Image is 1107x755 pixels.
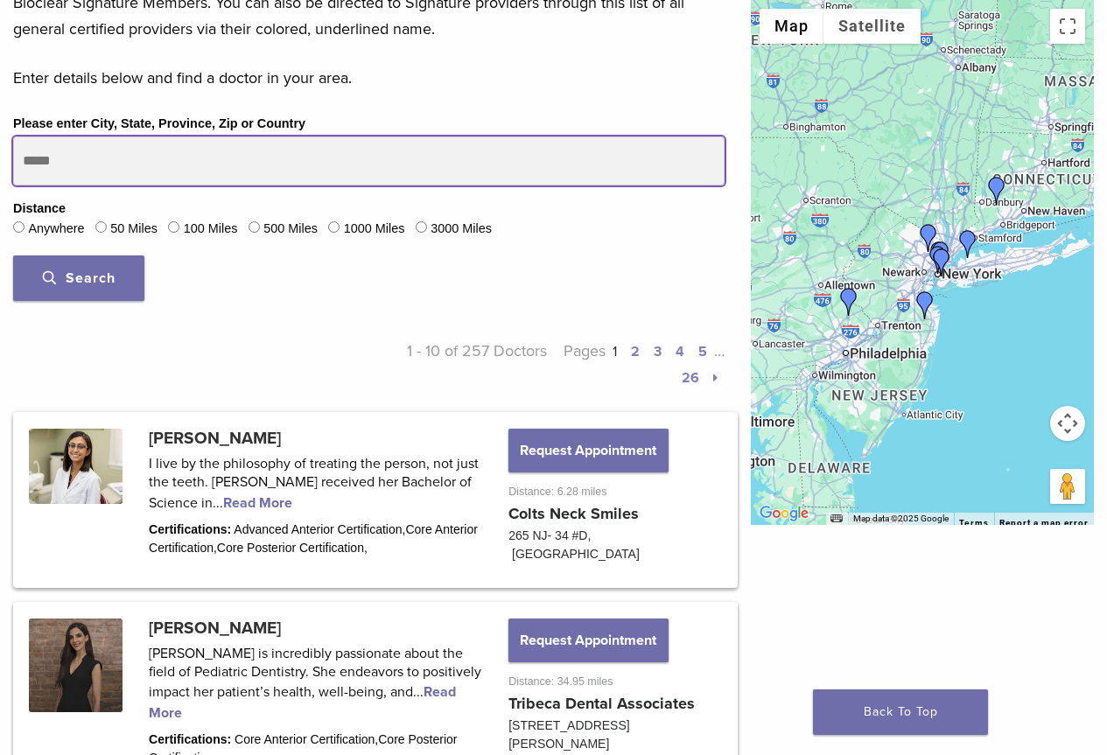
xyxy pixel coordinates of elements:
[1050,406,1085,441] button: Map camera controls
[431,220,492,239] label: 3000 Miles
[1050,469,1085,504] button: Drag Pegman onto the map to open Street View
[823,9,921,44] button: Show satellite imagery
[755,502,813,525] img: Google
[184,220,238,239] label: 100 Miles
[1050,9,1085,44] button: Toggle fullscreen view
[924,246,952,274] div: Dr. Neethi Dalvi
[110,220,158,239] label: 50 Miles
[654,343,662,360] a: 3
[344,220,405,239] label: 1000 Miles
[927,241,955,269] div: Dr. Julie Hassid
[631,343,640,360] a: 2
[999,518,1089,528] a: Report a map error
[760,9,823,44] button: Show street map
[830,513,843,525] button: Keyboard shortcuts
[813,689,988,735] a: Back To Top
[613,343,617,360] a: 1
[13,199,66,219] legend: Distance
[13,255,144,301] button: Search
[547,338,725,390] p: Pages
[508,429,668,472] button: Request Appointment
[853,514,949,523] span: Map data ©2025 Google
[698,343,707,360] a: 5
[13,65,725,91] p: Enter details below and find a doctor in your area.
[914,224,942,252] div: Dr. Alejandra Sanchez
[755,502,813,525] a: Open this area in Google Maps (opens a new window)
[682,369,699,387] a: 26
[508,619,668,662] button: Request Appointment
[13,115,305,134] label: Please enter City, State, Province, Zip or Country
[369,338,547,390] p: 1 - 10 of 257 Doctors
[43,269,116,287] span: Search
[676,343,684,360] a: 4
[263,220,318,239] label: 500 Miles
[983,177,1011,205] div: Dr. Ratna Vedullapalli
[959,518,989,528] a: Terms (opens in new tab)
[925,241,953,269] div: Dr. Nina Kiani
[714,341,725,360] span: …
[928,248,956,276] div: Dr. Bahram Hamidi
[954,230,982,258] div: Dr. Chitvan Gupta
[28,220,84,239] label: Anywhere
[911,291,939,319] div: Dr. Dilini Peiris
[835,288,863,316] div: Dr. Robert Scarazzo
